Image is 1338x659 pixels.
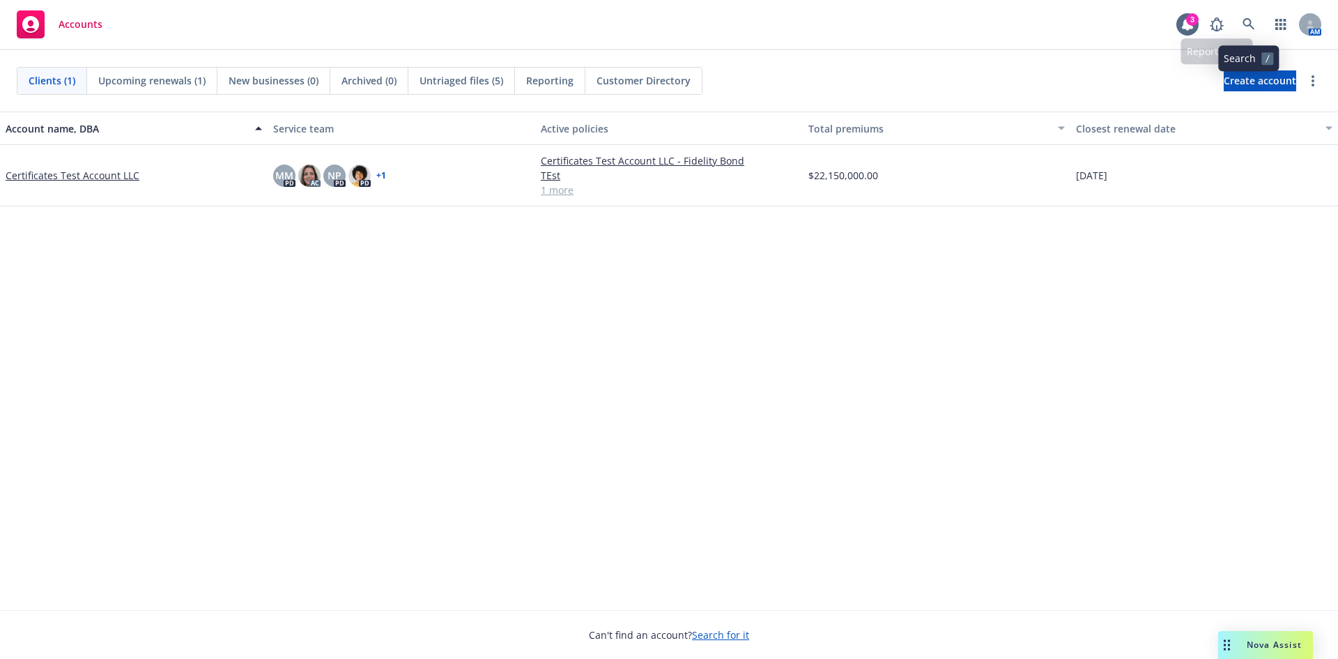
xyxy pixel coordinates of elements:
[541,121,797,136] div: Active policies
[526,73,574,88] span: Reporting
[98,73,206,88] span: Upcoming renewals (1)
[1267,10,1295,38] a: Switch app
[376,172,386,180] a: + 1
[29,73,75,88] span: Clients (1)
[541,168,797,183] a: TEst
[535,112,803,145] button: Active policies
[11,5,108,44] a: Accounts
[1076,168,1107,183] span: [DATE]
[803,112,1070,145] button: Total premiums
[268,112,535,145] button: Service team
[229,73,318,88] span: New businesses (0)
[808,168,878,183] span: $22,150,000.00
[348,165,371,187] img: photo
[541,153,797,168] a: Certificates Test Account LLC - Fidelity Bond
[589,628,749,642] span: Can't find an account?
[1076,121,1317,136] div: Closest renewal date
[1305,73,1321,89] a: more
[273,121,530,136] div: Service team
[275,168,293,183] span: MM
[808,121,1049,136] div: Total premiums
[420,73,503,88] span: Untriaged files (5)
[1235,10,1263,38] a: Search
[59,19,102,30] span: Accounts
[6,168,139,183] a: Certificates Test Account LLC
[1203,10,1231,38] a: Report a Bug
[1218,631,1313,659] button: Nova Assist
[541,183,797,197] a: 1 more
[1186,13,1199,26] div: 3
[1070,112,1338,145] button: Closest renewal date
[1247,639,1302,651] span: Nova Assist
[597,73,691,88] span: Customer Directory
[1218,631,1236,659] div: Drag to move
[1224,68,1296,94] span: Create account
[1224,70,1296,91] a: Create account
[692,628,749,642] a: Search for it
[328,168,341,183] span: NP
[6,121,247,136] div: Account name, DBA
[298,165,321,187] img: photo
[341,73,397,88] span: Archived (0)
